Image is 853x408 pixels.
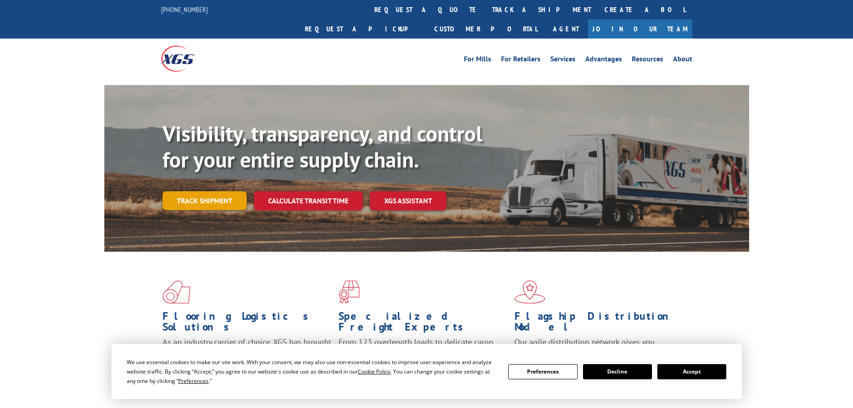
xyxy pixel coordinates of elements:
[588,19,692,39] a: Join Our Team
[163,337,331,369] span: As an industry carrier of choice, XGS has brought innovation and dedication to flooring logistics...
[178,377,209,385] span: Preferences
[111,344,742,399] div: Cookie Consent Prompt
[127,357,497,386] div: We use essential cookies to make our site work. With your consent, we may also use non-essential ...
[585,56,622,65] a: Advantages
[339,311,508,337] h1: Specialized Freight Experts
[464,56,491,65] a: For Mills
[163,311,332,337] h1: Flooring Logistics Solutions
[163,191,247,210] a: Track shipment
[514,311,684,337] h1: Flagship Distribution Model
[514,337,679,358] span: Our agile distribution network gives you nationwide inventory management on demand.
[514,280,545,304] img: xgs-icon-flagship-distribution-model-red
[673,56,692,65] a: About
[508,364,577,379] button: Preferences
[161,5,208,14] a: [PHONE_NUMBER]
[544,19,588,39] a: Agent
[358,368,390,375] span: Cookie Policy
[657,364,726,379] button: Accept
[163,280,190,304] img: xgs-icon-total-supply-chain-intelligence-red
[370,191,446,210] a: XGS ASSISTANT
[298,19,428,39] a: Request a pickup
[501,56,540,65] a: For Retailers
[254,191,363,210] a: Calculate transit time
[339,337,508,377] p: From 123 overlength loads to delicate cargo, our experienced staff knows the best way to move you...
[339,280,360,304] img: xgs-icon-focused-on-flooring-red
[583,364,652,379] button: Decline
[550,56,575,65] a: Services
[428,19,544,39] a: Customer Portal
[163,120,482,173] b: Visibility, transparency, and control for your entire supply chain.
[632,56,663,65] a: Resources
